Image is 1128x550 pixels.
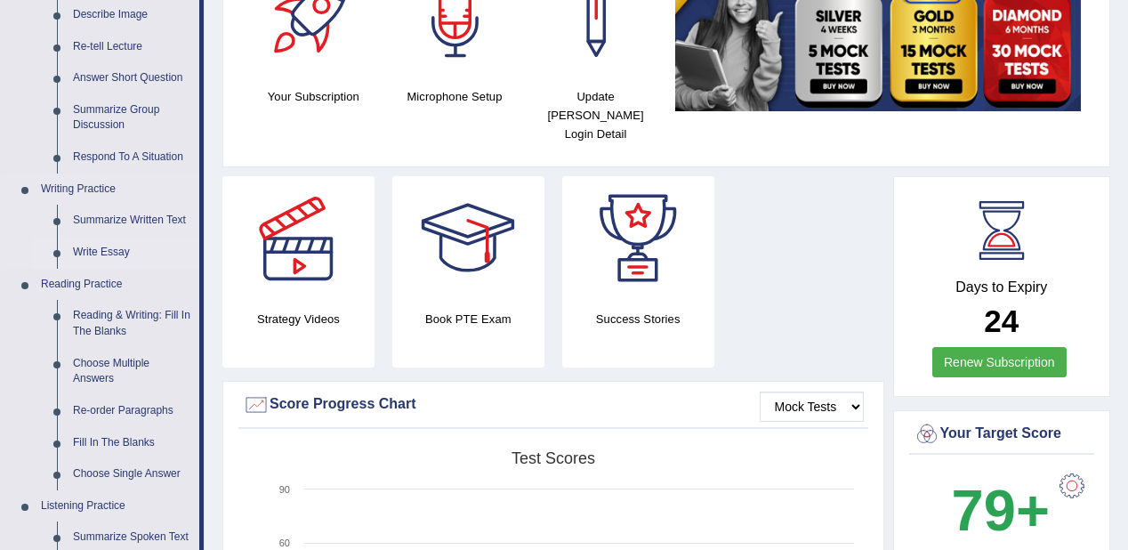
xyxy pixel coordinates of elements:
[534,87,657,143] h4: Update [PERSON_NAME] Login Detail
[392,310,544,328] h4: Book PTE Exam
[952,478,1050,543] b: 79+
[393,87,517,106] h4: Microphone Setup
[65,395,199,427] a: Re-order Paragraphs
[65,348,199,395] a: Choose Multiple Answers
[984,303,1019,338] b: 24
[33,490,199,522] a: Listening Practice
[65,31,199,63] a: Re-tell Lecture
[33,174,199,206] a: Writing Practice
[512,449,595,467] tspan: Test scores
[65,62,199,94] a: Answer Short Question
[562,310,714,328] h4: Success Stories
[932,347,1067,377] a: Renew Subscription
[914,279,1091,295] h4: Days to Expiry
[252,87,375,106] h4: Your Subscription
[65,458,199,490] a: Choose Single Answer
[33,269,199,301] a: Reading Practice
[65,300,199,347] a: Reading & Writing: Fill In The Blanks
[279,538,290,548] text: 60
[65,427,199,459] a: Fill In The Blanks
[65,142,199,174] a: Respond To A Situation
[65,94,199,142] a: Summarize Group Discussion
[243,392,864,418] div: Score Progress Chart
[222,310,375,328] h4: Strategy Videos
[279,484,290,495] text: 90
[914,421,1091,448] div: Your Target Score
[65,237,199,269] a: Write Essay
[65,205,199,237] a: Summarize Written Text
